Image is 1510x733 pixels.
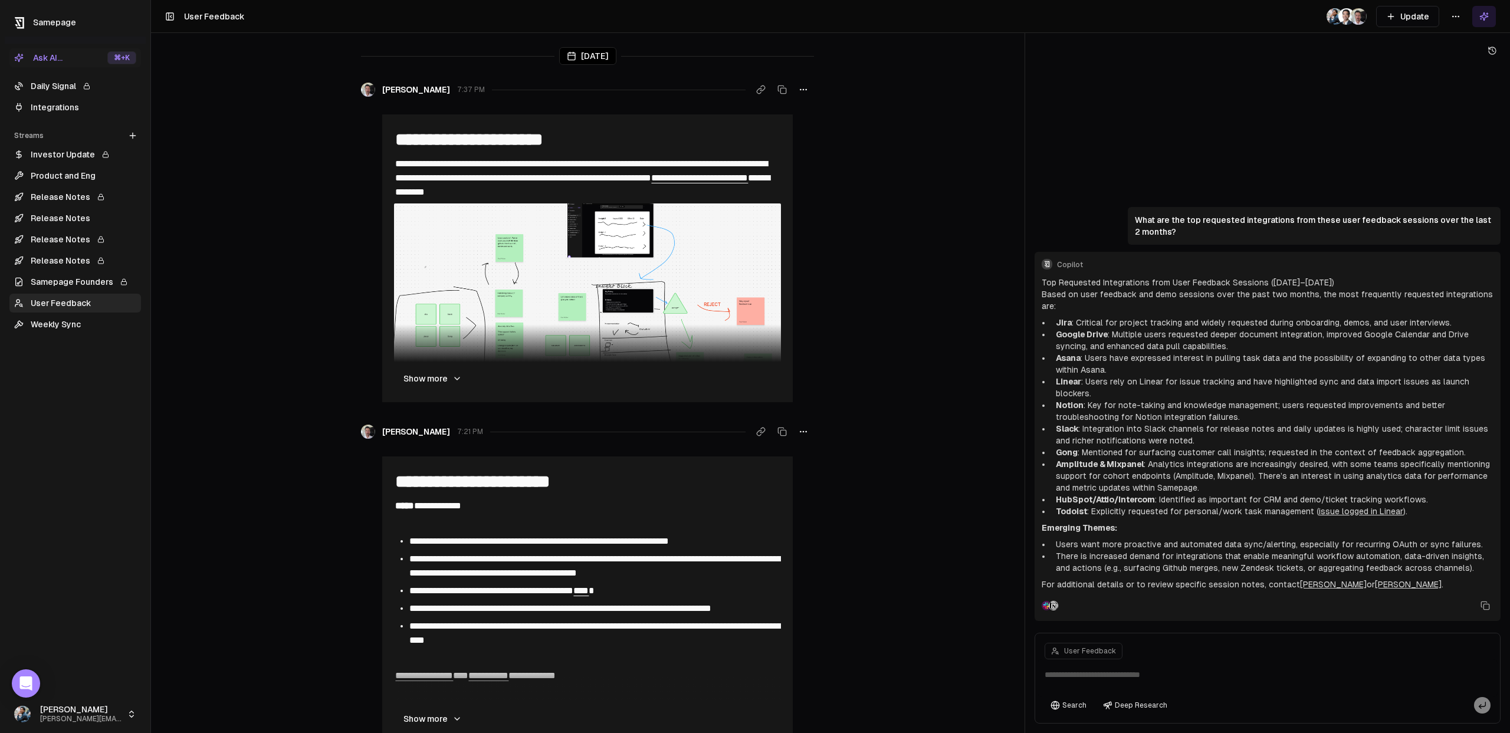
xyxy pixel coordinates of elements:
[394,707,471,731] button: Show more
[9,48,141,67] button: Ask AI...⌘+K
[9,77,141,96] a: Daily Signal
[9,272,141,291] a: Samepage Founders
[9,126,141,145] div: Streams
[9,166,141,185] a: Product and Eng
[1056,377,1081,386] strong: Linear
[1051,550,1493,574] li: There is increased demand for integrations that enable meaningful workflow automation, data-drive...
[1042,601,1051,610] img: Slack
[9,145,141,164] a: Investor Update
[1051,399,1493,423] li: : Key for note-taking and knowledge management; users requested improvements and better troublesh...
[1051,317,1493,328] li: : Critical for project tracking and widely requested during onboarding, demos, and user interviews.
[361,425,375,439] img: _image
[1056,353,1081,363] strong: Asana
[1051,446,1493,458] li: : Mentioned for surfacing customer call insights; requested in the context of feedback aggregation.
[1049,601,1058,610] img: Notion
[394,367,471,390] button: Show more
[457,85,485,94] span: 7:37 PM
[1300,580,1367,589] a: [PERSON_NAME]
[33,18,76,27] span: Samepage
[9,315,141,334] a: Weekly Sync
[1042,523,1117,533] strong: Emerging Themes:
[14,706,31,722] img: 1695405595226.jpeg
[1051,505,1493,517] li: : Explicitly requested for personal/work task management ( ).
[107,51,136,64] div: ⌘ +K
[40,715,122,724] span: [PERSON_NAME][EMAIL_ADDRESS]
[1051,376,1493,399] li: : Users rely on Linear for issue tracking and have highlighted sync and data import issues as lau...
[1097,697,1173,714] button: Deep Research
[9,209,141,228] a: Release Notes
[1375,580,1442,589] a: [PERSON_NAME]
[9,230,141,249] a: Release Notes
[1056,448,1078,457] strong: Gong
[361,83,375,97] img: _image
[1057,260,1493,269] span: Copilot
[1376,6,1439,27] button: Update
[9,700,141,728] button: [PERSON_NAME][PERSON_NAME][EMAIL_ADDRESS]
[1319,507,1403,516] a: issue logged in Linear
[9,294,141,313] a: User Feedback
[1056,507,1087,516] strong: Todoist
[1042,578,1493,590] p: For additional details or to review specific session notes, contact or .
[1051,328,1493,352] li: : Multiple users requested deeper document integration, improved Google Calendar and Drive syncin...
[1042,288,1493,312] p: Based on user feedback and demo sessions over the past two months, the most frequently requested ...
[559,47,616,65] div: [DATE]
[14,52,63,64] div: Ask AI...
[1042,277,1493,288] h2: Top Requested Integrations from User Feedback Sessions ([DATE]–[DATE])
[1056,330,1108,339] strong: Google Drive
[1051,494,1493,505] li: : Identified as important for CRM and demo/ticket tracking workflows.
[1327,8,1343,25] img: 1695405595226.jpeg
[9,188,141,206] a: Release Notes
[1045,697,1092,714] button: Search
[12,669,40,698] div: Open Intercom Messenger
[1056,459,1144,469] strong: Amplitude & Mixpanel
[394,203,781,431] img: 2025-07-09_19-32-11.png
[1056,318,1072,327] strong: Jira
[1056,424,1078,433] strong: Slack
[382,84,450,96] span: [PERSON_NAME]
[457,427,483,436] span: 7:21 PM
[1051,458,1493,494] li: : Analytics integrations are increasingly desired, with some teams specifically mentioning suppor...
[1051,352,1493,376] li: : Users have expressed interest in pulling task data and the possibility of expanding to other da...
[382,426,450,438] span: [PERSON_NAME]
[1338,8,1355,25] img: _image
[1051,538,1493,550] li: Users want more proactive and automated data sync/alerting, especially for recurring OAuth or syn...
[1056,495,1155,504] strong: HubSpot/Attio/Intercom
[184,12,244,21] span: User Feedback
[1064,646,1116,656] span: User Feedback
[1350,8,1367,25] img: _image
[1051,423,1493,446] li: : Integration into Slack channels for release notes and daily updates is highly used; character l...
[9,251,141,270] a: Release Notes
[1135,214,1493,238] p: What are the top requested integrations from these user feedback sessions over the last 2 months?
[40,705,122,715] span: [PERSON_NAME]
[9,98,141,117] a: Integrations
[1056,400,1084,410] strong: Notion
